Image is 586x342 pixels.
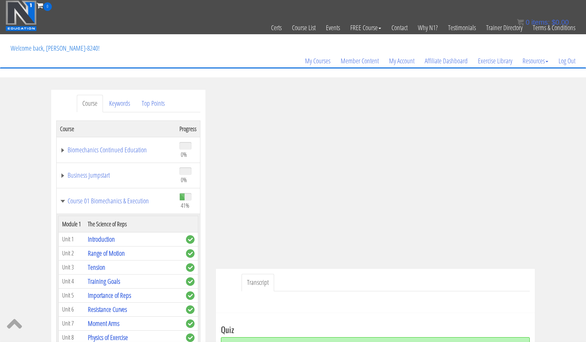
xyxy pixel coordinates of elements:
[5,0,37,31] img: n1-education
[481,11,528,45] a: Trainer Directory
[552,18,569,26] bdi: 0.00
[531,18,550,26] span: items:
[176,121,200,137] th: Progress
[88,305,127,314] a: Resistance Curves
[59,302,85,316] td: Unit 6
[186,333,195,342] span: complete
[60,198,173,204] a: Course 01 Biomechanics & Execution
[300,45,336,77] a: My Courses
[181,151,187,158] span: 0%
[59,232,85,246] td: Unit 1
[43,2,52,11] span: 0
[186,305,195,314] span: complete
[528,11,581,45] a: Terms & Conditions
[37,1,52,10] a: 0
[186,263,195,272] span: complete
[221,325,530,334] h3: Quiz
[59,274,85,288] td: Unit 4
[336,45,384,77] a: Member Content
[59,246,85,260] td: Unit 2
[413,11,443,45] a: Why N1?
[266,11,287,45] a: Certs
[186,249,195,258] span: complete
[59,316,85,330] td: Unit 7
[517,45,553,77] a: Resources
[136,95,170,112] a: Top Points
[59,288,85,302] td: Unit 5
[88,277,120,286] a: Training Goals
[384,45,420,77] a: My Account
[553,45,581,77] a: Log Out
[242,274,274,291] a: Transcript
[420,45,473,77] a: Affiliate Dashboard
[386,11,413,45] a: Contact
[181,202,189,209] span: 41%
[84,216,183,232] th: The Science of Reps
[88,235,115,244] a: Introduction
[186,235,195,244] span: complete
[186,319,195,328] span: complete
[473,45,517,77] a: Exercise Library
[181,176,187,183] span: 0%
[59,216,85,232] th: Module 1
[287,11,321,45] a: Course List
[57,121,176,137] th: Course
[59,260,85,274] td: Unit 3
[443,11,481,45] a: Testimonials
[88,291,131,300] a: Importance of Reps
[186,291,195,300] span: complete
[88,249,125,258] a: Range of Motion
[517,18,569,26] a: 0 items: $0.00
[345,11,386,45] a: FREE Course
[552,18,555,26] span: $
[77,95,103,112] a: Course
[517,19,524,26] img: icon11.png
[321,11,345,45] a: Events
[186,277,195,286] span: complete
[88,263,105,272] a: Tension
[60,147,173,153] a: Biomechanics Continued Education
[88,319,119,328] a: Moment Arms
[88,333,128,342] a: Physics of Exercise
[104,95,136,112] a: Keywords
[60,172,173,179] a: Business Jumpstart
[526,18,529,26] span: 0
[5,35,105,62] p: Welcome back, [PERSON_NAME]-8240!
